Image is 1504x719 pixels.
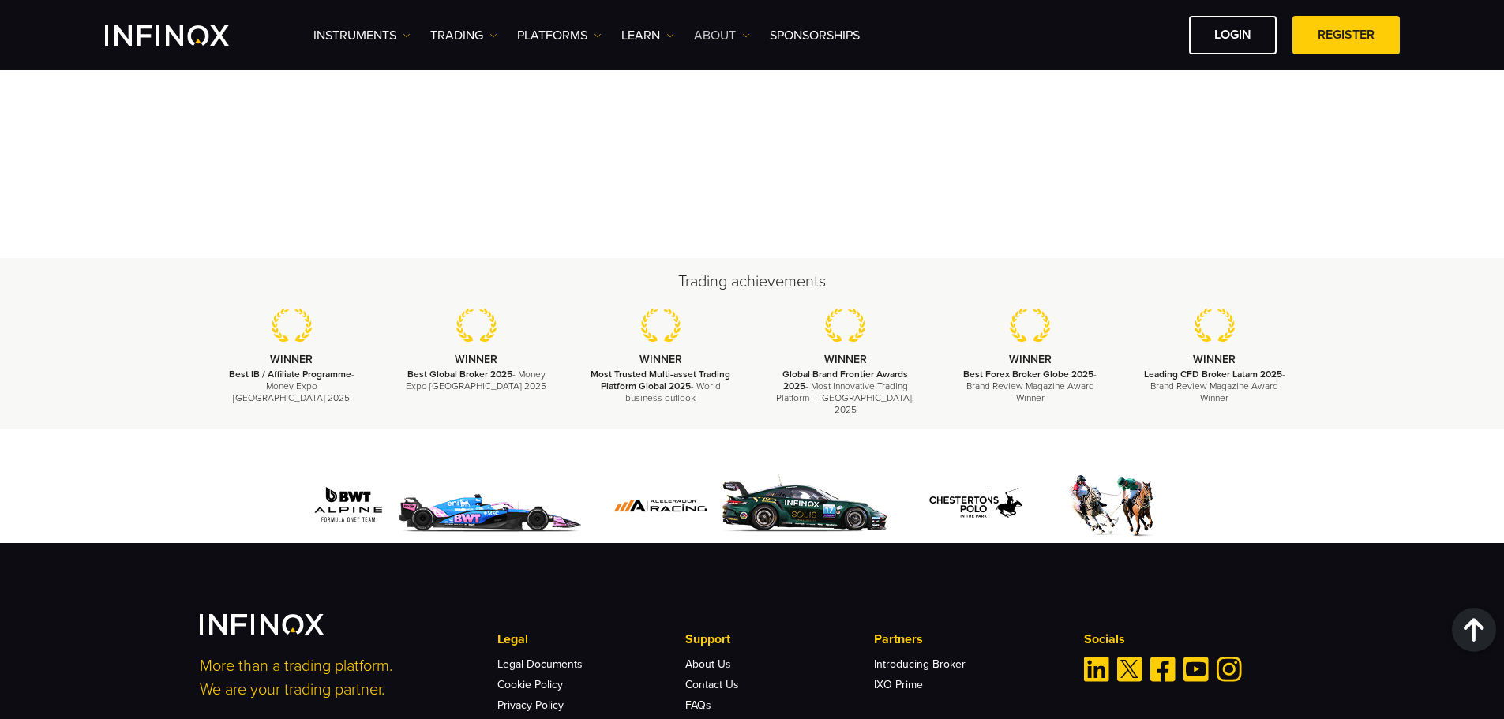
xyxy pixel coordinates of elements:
p: Partners [874,630,1062,649]
h2: Trading achievements [200,271,1305,293]
p: More than a trading platform. We are your trading partner. [200,654,476,702]
strong: WINNER [639,353,682,366]
p: - Money Expo [GEOGRAPHIC_DATA] 2025 [403,369,549,392]
a: Linkedin [1084,657,1109,682]
strong: WINNER [1193,353,1236,366]
a: INFINOX Logo [105,25,266,46]
a: About Us [685,657,731,671]
a: FAQs [685,698,711,712]
a: Introducing Broker [874,657,966,671]
p: Support [685,630,873,649]
a: Cookie Policy [497,678,563,691]
a: ABOUT [694,26,750,45]
a: Instruments [313,26,411,45]
strong: Most Trusted Multi-asset Trading Platform Global 2025 [591,369,730,391]
p: Socials [1084,630,1305,649]
strong: WINNER [1009,353,1052,366]
strong: Best IB / Affiliate Programme [229,369,351,380]
a: Facebook [1150,657,1176,682]
p: - Money Expo [GEOGRAPHIC_DATA] 2025 [219,369,365,405]
p: - Brand Review Magazine Award Winner [958,369,1103,405]
a: PLATFORMS [517,26,602,45]
a: Privacy Policy [497,698,564,712]
strong: WINNER [455,353,497,366]
a: Twitter [1117,657,1142,682]
p: - Brand Review Magazine Award Winner [1142,369,1287,405]
a: Learn [621,26,674,45]
a: SPONSORSHIPS [770,26,860,45]
strong: Leading CFD Broker Latam 2025 [1144,369,1282,380]
a: Instagram [1217,657,1242,682]
a: IXO Prime [874,678,923,691]
strong: Best Forex Broker Globe 2025 [963,369,1093,380]
a: Youtube [1183,657,1209,682]
a: LOGIN [1189,16,1277,54]
a: Legal Documents [497,657,583,671]
strong: WINNER [824,353,867,366]
strong: Best Global Broker 2025 [407,369,512,380]
p: - Most Innovative Trading Platform – [GEOGRAPHIC_DATA], 2025 [773,369,918,417]
p: Legal [497,630,685,649]
strong: WINNER [270,353,313,366]
strong: Global Brand Frontier Awards 2025 [782,369,908,391]
p: - World business outlook [588,369,733,405]
a: TRADING [430,26,497,45]
a: REGISTER [1292,16,1400,54]
a: Contact Us [685,678,739,691]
